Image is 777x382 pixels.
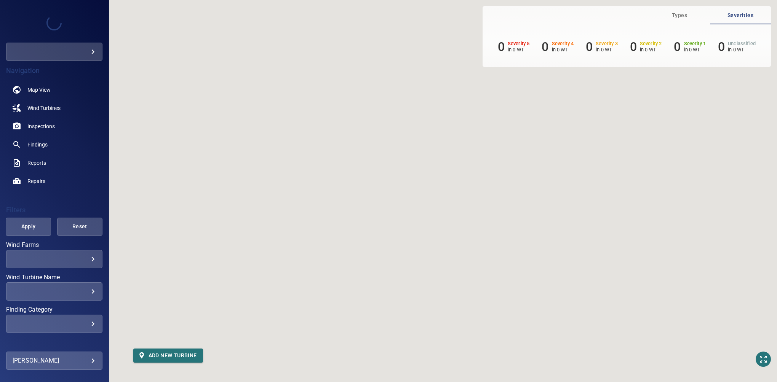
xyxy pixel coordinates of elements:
[27,159,46,167] span: Reports
[6,218,51,236] button: Apply
[508,41,530,46] h6: Severity 5
[684,47,706,53] p: in 0 WT
[654,11,705,20] span: Types
[728,41,756,46] h6: Unclassified
[27,86,51,94] span: Map View
[498,40,530,54] li: Severity 5
[674,40,681,54] h6: 0
[586,40,618,54] li: Severity 3
[6,206,102,214] h4: Filters
[674,40,706,54] li: Severity 1
[6,117,102,135] a: inspections noActive
[6,315,102,333] div: Finding Category
[27,123,55,130] span: Inspections
[508,47,530,53] p: in 0 WT
[6,67,102,75] h4: Navigation
[596,41,618,46] h6: Severity 3
[552,41,574,46] h6: Severity 4
[6,135,102,154] a: findings noActive
[586,40,593,54] h6: 0
[630,40,637,54] h6: 0
[13,355,96,367] div: [PERSON_NAME]
[15,222,42,231] span: Apply
[133,349,203,363] button: Add new turbine
[6,282,102,301] div: Wind Turbine Name
[552,47,574,53] p: in 0 WT
[542,40,574,54] li: Severity 4
[67,222,93,231] span: Reset
[6,43,102,61] div: specialistdemo
[57,218,102,236] button: Reset
[6,172,102,190] a: repairs noActive
[718,40,756,54] li: Severity Unclassified
[718,40,725,54] h6: 0
[630,40,662,54] li: Severity 2
[640,47,662,53] p: in 0 WT
[498,40,505,54] h6: 0
[6,250,102,268] div: Wind Farms
[596,47,618,53] p: in 0 WT
[640,41,662,46] h6: Severity 2
[6,81,102,99] a: map noActive
[6,154,102,172] a: reports noActive
[6,99,102,117] a: windturbines noActive
[6,339,102,345] label: Finding Type
[27,104,61,112] span: Wind Turbines
[27,141,48,148] span: Findings
[6,307,102,313] label: Finding Category
[6,274,102,280] label: Wind Turbine Name
[542,40,548,54] h6: 0
[715,11,766,20] span: Severities
[6,242,102,248] label: Wind Farms
[684,41,706,46] h6: Severity 1
[27,177,45,185] span: Repairs
[139,351,197,360] span: Add new turbine
[728,47,756,53] p: in 0 WT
